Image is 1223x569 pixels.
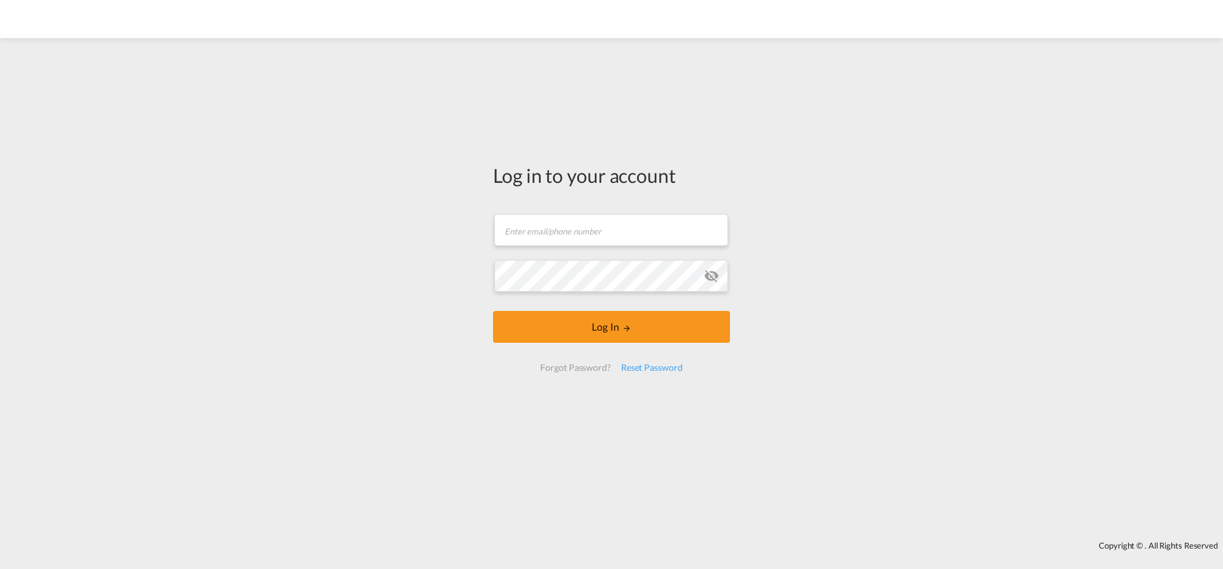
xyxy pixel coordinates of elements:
div: Reset Password [616,356,688,379]
div: Log in to your account [493,162,730,189]
div: Forgot Password? [535,356,615,379]
md-icon: icon-eye-off [704,268,719,284]
input: Enter email/phone number [494,214,728,246]
button: LOGIN [493,311,730,343]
